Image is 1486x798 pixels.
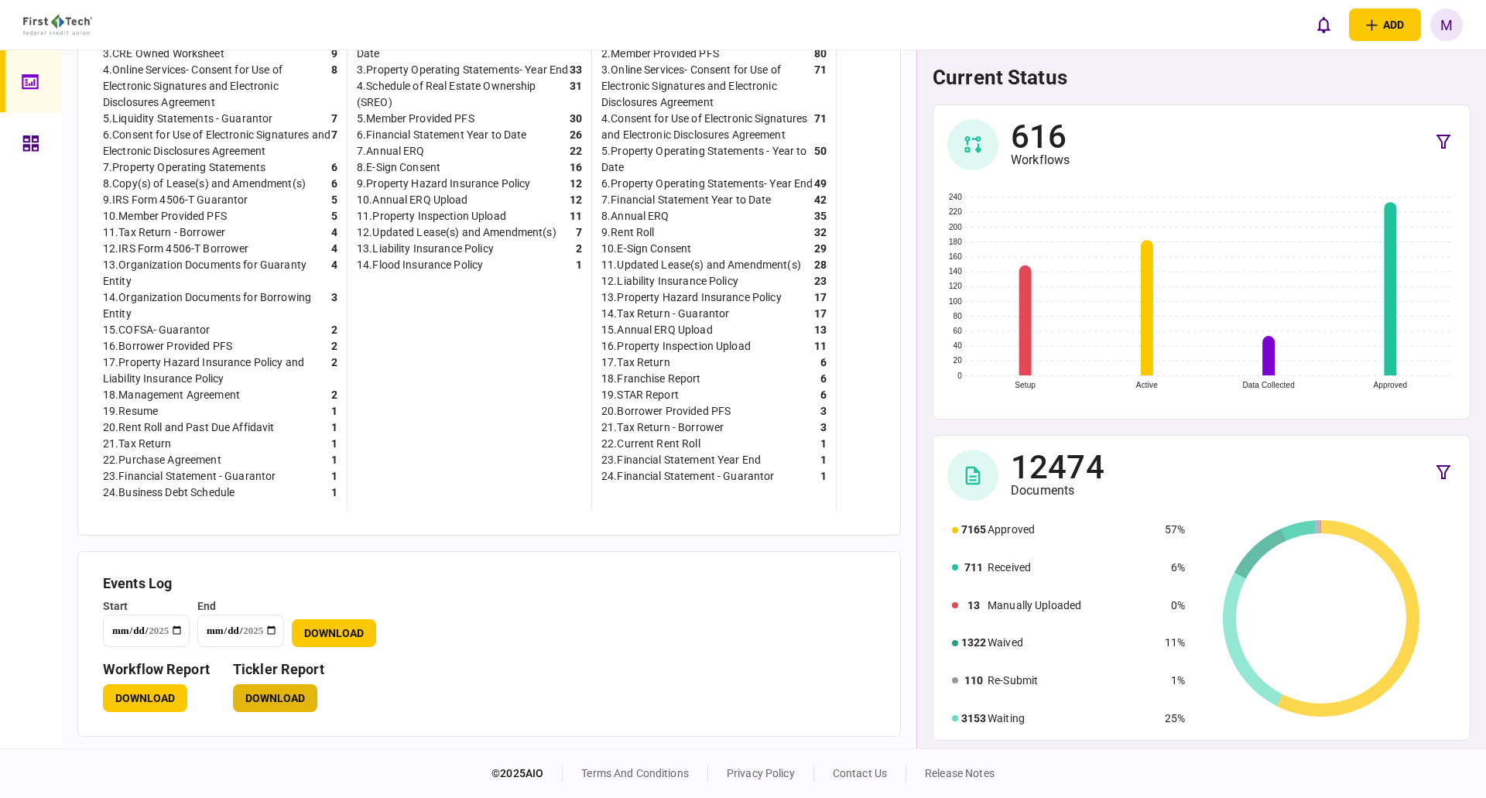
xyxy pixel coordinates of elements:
div: Manually Uploaded [988,598,1158,614]
div: 3 . Property Operating Statements- Year End [357,62,568,78]
div: 7165 [961,522,986,538]
div: 35 [814,208,827,224]
div: 16 . Borrower Provided PFS [103,338,232,354]
div: 12 . Liability Insurance Policy [601,273,738,289]
div: 3 . CRE Owned Worksheet [103,46,224,62]
div: 11% [1165,635,1185,651]
text: 20 [954,356,963,365]
div: 11 [570,208,582,224]
a: release notes [925,767,995,779]
div: 24 . Financial Statement - Guarantor [601,468,774,485]
text: 0 [957,372,962,380]
div: 33 [570,62,582,78]
div: 6% [1165,560,1185,576]
div: 11 [814,338,827,354]
div: 28 [814,257,827,273]
div: 6 [331,176,337,192]
img: client company logo [23,15,92,35]
div: 1% [1165,673,1185,689]
div: 5 . Member Provided PFS [357,111,474,127]
div: 25% [1165,711,1185,727]
div: © 2025 AIO [491,765,563,782]
text: 80 [954,312,963,320]
div: 1 [331,420,337,436]
div: 1 [331,403,337,420]
div: 31 [570,78,582,111]
button: open notifications list [1307,9,1340,41]
div: 23 . Financial Statement - Guarantor [103,468,276,485]
div: 5 [331,192,337,208]
div: 17 [814,289,827,306]
text: 100 [949,297,962,306]
div: 12 [570,176,582,192]
div: 4 [331,224,337,241]
text: 220 [949,207,962,216]
div: 1 [820,436,827,452]
text: Data Collected [1242,381,1294,389]
div: 13 [961,598,986,614]
div: 14 . Organization Documents for Borrowing Entity [103,289,331,322]
div: 2 [576,241,582,257]
text: Setup [1015,381,1036,389]
div: 18 . Management Agreement [103,387,240,403]
div: 4 . Schedule of Real Estate Ownership (SREO) [357,78,570,111]
h3: Events Log [103,577,875,591]
div: 7 [576,224,582,241]
div: 12 . Updated Lease(s) and Amendment(s) [357,224,556,241]
div: start [103,598,190,615]
div: Documents [1011,483,1104,498]
div: 6 . Financial Statement Year to Date [357,127,526,143]
div: 2 [331,322,337,338]
text: 180 [949,238,962,246]
div: 4 [331,241,337,257]
div: 80 [814,46,827,62]
div: Received [988,560,1158,576]
div: 26 [570,127,582,143]
div: 8 [331,62,337,111]
div: 711 [961,560,986,576]
div: 1 [820,468,827,485]
div: 71 [814,111,827,143]
div: 1 [820,452,827,468]
div: 30 [570,111,582,127]
div: 57% [1165,522,1185,538]
div: 3 [331,289,337,322]
div: 8 . Annual ERQ [601,208,669,224]
div: 9 . Rent Roll [601,224,654,241]
button: Download [292,619,376,647]
button: Download [103,684,187,712]
div: 12474 [1011,452,1104,483]
div: 16 [570,159,582,176]
div: 16 . Property Inspection Upload [601,338,751,354]
div: 9 [331,46,337,62]
text: Active [1136,381,1158,389]
h1: current status [933,66,1471,89]
div: 15 . COFSA- Guarantor [103,322,211,338]
div: 7 . Financial Statement Year to Date [601,192,771,208]
div: 6 [331,159,337,176]
text: 120 [949,282,962,290]
div: 22 [570,143,582,159]
div: 3 [820,403,827,420]
text: Approved [1373,381,1407,389]
div: 15 . Annual ERQ Upload [601,322,713,338]
div: 2 . Member Provided PFS [601,46,719,62]
h3: workflow report [103,663,210,676]
div: 24 . Business Debt Schedule [103,485,235,501]
div: 29 [814,241,827,257]
div: M [1430,9,1463,41]
div: 5 . Liquidity Statements - Guarantor [103,111,272,127]
div: 13 [814,322,827,338]
a: terms and conditions [581,767,689,779]
div: 7 [331,111,337,127]
div: 19 . Resume [103,403,158,420]
div: 9 . IRS Form 4506-T Guarantor [103,192,248,208]
a: privacy policy [727,767,795,779]
button: Download [233,684,317,712]
div: 17 . Property Hazard Insurance Policy and Liability Insurance Policy [103,354,331,387]
div: 12 . IRS Form 4506-T Borrower [103,241,249,257]
div: 10 . E-Sign Consent [601,241,691,257]
div: 1 [331,485,337,501]
div: 3 [820,420,827,436]
div: 32 [814,224,827,241]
